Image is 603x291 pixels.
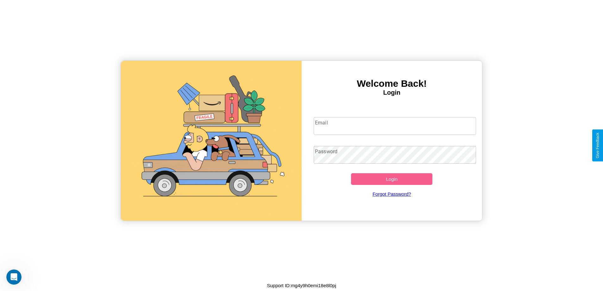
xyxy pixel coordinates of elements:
button: Login [351,173,432,185]
img: gif [121,61,302,221]
h3: Welcome Back! [302,78,482,89]
a: Forgot Password? [311,185,473,203]
p: Support ID: mg4y9h0emi18e8l0pj [267,281,336,290]
iframe: Intercom live chat [6,269,22,285]
h4: Login [302,89,482,96]
div: Give Feedback [595,133,600,158]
